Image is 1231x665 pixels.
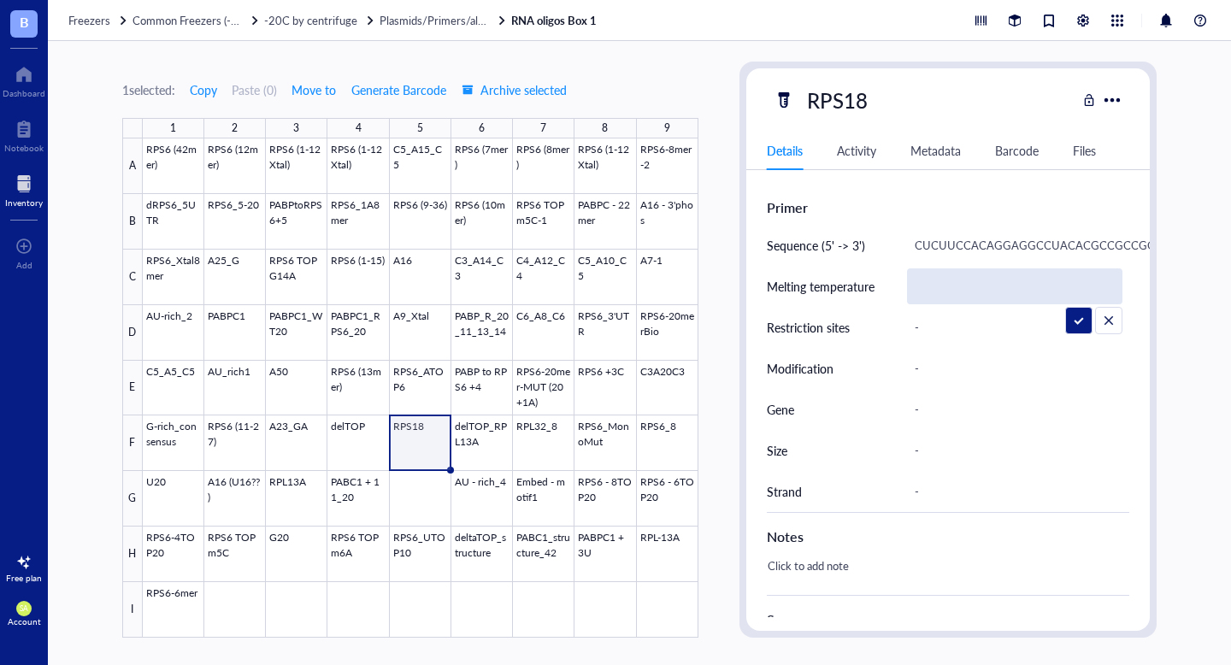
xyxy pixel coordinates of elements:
[837,141,876,160] div: Activity
[190,83,217,97] span: Copy
[767,277,875,296] div: Melting temperature
[5,170,43,208] a: Inventory
[540,118,546,138] div: 7
[122,305,143,361] div: D
[760,554,1122,595] div: Click to add note
[122,582,143,638] div: I
[1073,141,1096,160] div: Files
[3,88,45,98] div: Dashboard
[68,13,129,28] a: Freezers
[6,573,42,583] div: Free plan
[232,76,277,103] button: Paste (0)
[293,118,299,138] div: 3
[907,433,1122,468] div: -
[122,194,143,250] div: B
[68,12,110,28] span: Freezers
[122,80,175,99] div: 1 selected:
[3,61,45,98] a: Dashboard
[4,143,44,153] div: Notebook
[20,11,29,32] span: B
[122,361,143,416] div: E
[122,527,143,582] div: H
[122,250,143,305] div: C
[380,12,570,28] span: Plasmids/Primers/all things nucleic acid
[995,141,1039,160] div: Barcode
[767,359,833,378] div: Modification
[292,83,336,97] span: Move to
[664,118,670,138] div: 9
[417,118,423,138] div: 5
[4,115,44,153] a: Notebook
[799,82,875,118] div: RPS18
[767,318,850,337] div: Restriction sites
[602,118,608,138] div: 8
[907,474,1122,509] div: -
[264,12,357,28] span: -20C by centrifuge
[511,13,600,28] a: RNA oligos Box 1
[767,527,1129,547] div: Notes
[350,76,447,103] button: Generate Barcode
[264,13,508,28] a: -20C by centrifugePlasmids/Primers/all things nucleic acid
[767,236,865,255] div: Sequence (5' -> 3')
[8,616,41,627] div: Account
[351,83,446,97] span: Generate Barcode
[122,471,143,527] div: G
[122,415,143,471] div: F
[5,197,43,208] div: Inventory
[767,197,1129,218] div: Primer
[16,260,32,270] div: Add
[479,118,485,138] div: 6
[907,350,1122,386] div: -
[189,76,218,103] button: Copy
[767,400,794,419] div: Gene
[907,391,1122,427] div: -
[767,482,802,501] div: Strand
[462,83,567,97] span: Archive selected
[356,118,362,138] div: 4
[133,12,291,28] span: Common Freezers (-20C &-80C)
[20,604,28,613] span: SA
[767,141,803,160] div: Details
[170,118,176,138] div: 1
[291,76,337,103] button: Move to
[767,441,787,460] div: Size
[910,141,961,160] div: Metadata
[133,13,261,28] a: Common Freezers (-20C &-80C)
[907,309,1122,345] div: -
[767,609,1129,630] div: Source
[232,118,238,138] div: 2
[122,138,143,194] div: A
[461,76,568,103] button: Archive selected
